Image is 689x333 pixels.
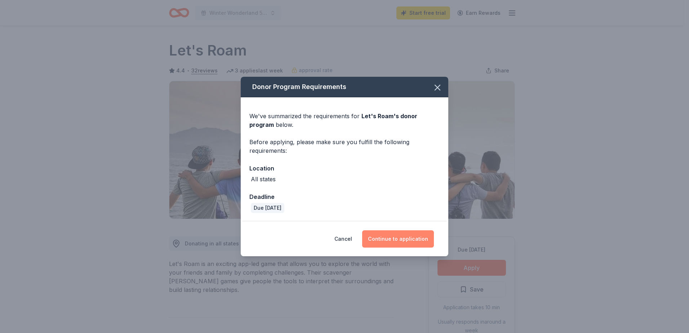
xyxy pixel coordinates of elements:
div: Location [249,164,440,173]
div: We've summarized the requirements for below. [249,112,440,129]
div: All states [251,175,276,183]
div: Before applying, please make sure you fulfill the following requirements: [249,138,440,155]
button: Continue to application [362,230,434,248]
div: Deadline [249,192,440,201]
div: Donor Program Requirements [241,77,448,97]
button: Cancel [334,230,352,248]
div: Due [DATE] [251,203,284,213]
